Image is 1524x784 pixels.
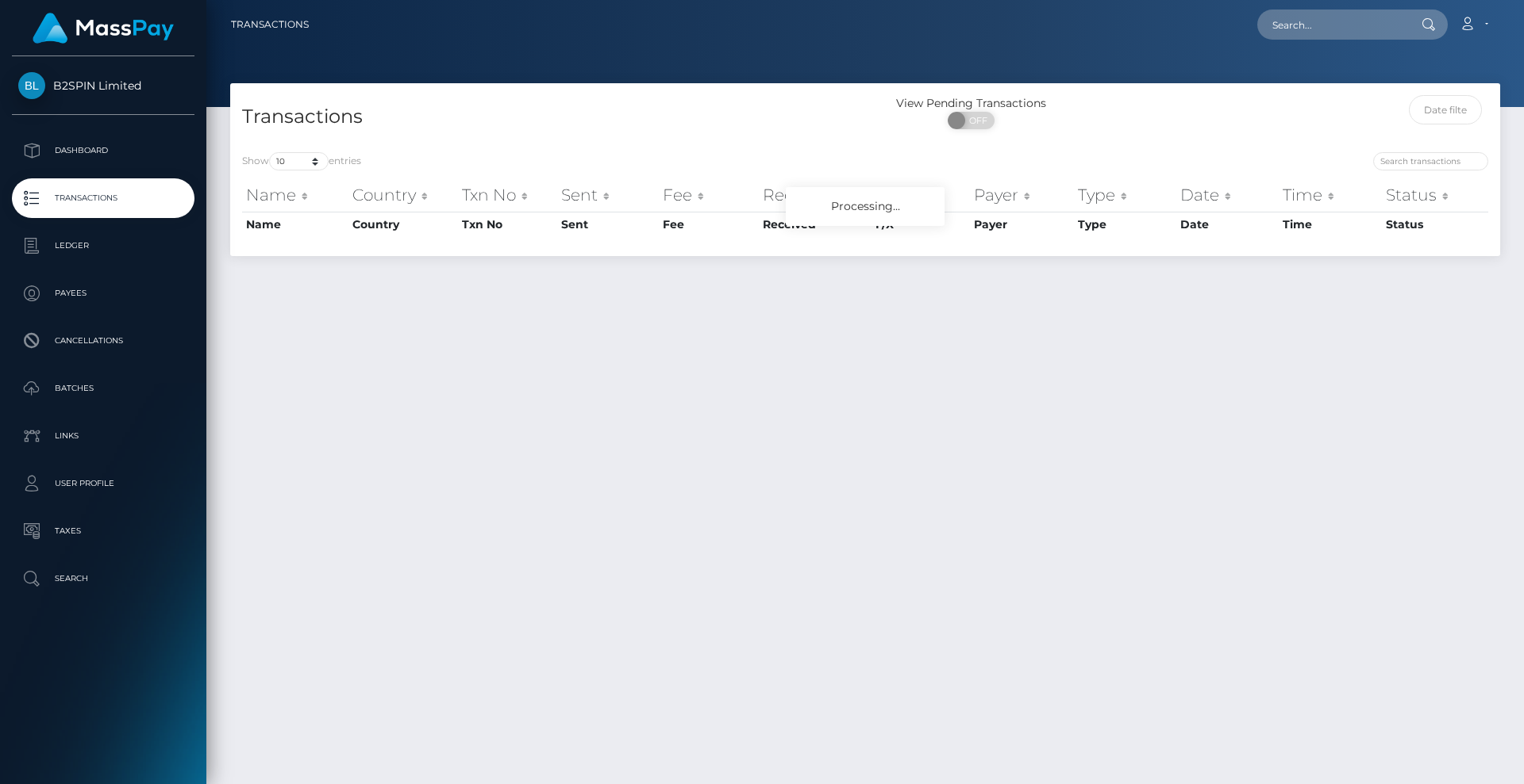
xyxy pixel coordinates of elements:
th: Time [1279,212,1382,237]
a: Dashboard [12,131,194,170]
th: Sent [557,179,659,211]
a: Payees [12,273,194,313]
span: B2SPIN Limited [12,78,194,93]
input: Search transactions [1373,152,1488,170]
p: Batches [18,377,188,400]
th: Status [1382,179,1488,211]
p: User Profile [18,472,188,495]
th: Country [348,212,459,237]
span: OFF [956,112,996,129]
th: Type [1074,179,1176,211]
th: Txn No [458,212,557,237]
th: Payer [970,179,1074,211]
th: F/X [872,179,970,211]
th: Date [1176,179,1279,211]
a: User Profile [12,464,194,503]
select: Showentries [269,152,329,170]
th: Payer [970,212,1074,237]
p: Taxes [18,519,188,543]
a: Batches [12,369,194,408]
th: Fee [659,212,759,237]
a: Transactions [231,8,309,41]
a: Taxes [12,511,194,551]
input: Search... [1257,10,1407,40]
label: Show entries [242,152,361,170]
img: B2SPIN Limited [18,72,45,99]
a: Transactions [12,178,194,218]
th: Country [348,179,459,211]
a: Search [12,559,194,599]
th: Name [242,179,348,211]
div: View Pending Transactions [865,95,1077,112]
th: Name [242,212,348,237]
img: MassPay Logo [33,13,174,44]
p: Cancellations [18,329,188,353]
th: Received [759,212,872,237]
a: Ledger [12,226,194,266]
a: Links [12,416,194,456]
p: Payees [18,281,188,305]
p: Search [18,567,188,591]
a: Cancellations [12,321,194,361]
p: Ledger [18,234,188,258]
div: Processing... [786,187,945,226]
h4: Transactions [242,103,853,131]
p: Dashboard [18,139,188,163]
th: Sent [557,212,659,237]
th: Type [1074,212,1176,237]
th: Date [1176,212,1279,237]
input: Date filter [1409,95,1483,124]
th: Status [1382,212,1488,237]
th: Time [1279,179,1382,211]
p: Transactions [18,186,188,210]
th: Txn No [458,179,557,211]
th: Fee [659,179,759,211]
th: Received [759,179,872,211]
p: Links [18,424,188,448]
